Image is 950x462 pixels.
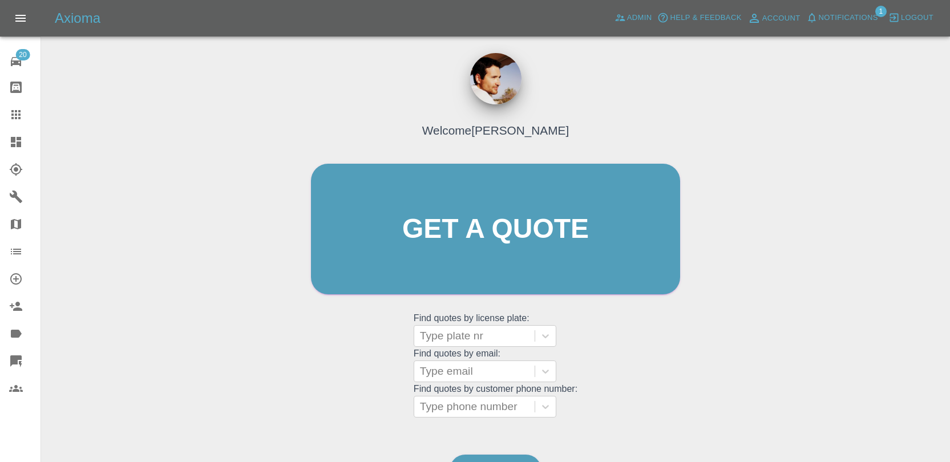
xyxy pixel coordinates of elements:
span: 20 [15,49,30,60]
span: Help & Feedback [670,11,741,25]
a: Admin [612,9,655,27]
button: Open drawer [7,5,34,32]
grid: Find quotes by email: [414,348,577,382]
a: Account [745,9,803,27]
span: 1 [875,6,887,17]
a: Get a quote [311,164,680,294]
button: Help & Feedback [654,9,744,27]
span: Admin [627,11,652,25]
h5: Axioma [55,9,100,27]
button: Notifications [803,9,881,27]
span: Account [762,12,801,25]
span: Logout [901,11,933,25]
button: Logout [886,9,936,27]
grid: Find quotes by customer phone number: [414,384,577,418]
h4: Welcome [PERSON_NAME] [422,121,569,139]
grid: Find quotes by license plate: [414,313,577,347]
img: ... [470,53,522,104]
span: Notifications [819,11,878,25]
